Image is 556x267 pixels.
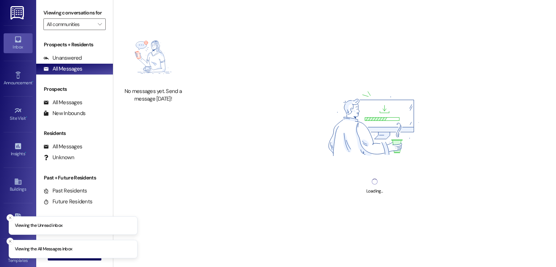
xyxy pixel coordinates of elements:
[43,65,82,73] div: All Messages
[121,30,185,84] img: empty-state
[43,143,82,151] div: All Messages
[121,88,185,103] div: No messages yet. Send a message [DATE]!
[43,110,85,117] div: New Inbounds
[366,187,383,195] div: Loading...
[43,187,87,195] div: Past Residents
[4,140,33,160] a: Insights •
[4,175,33,195] a: Buildings
[4,211,33,231] a: Leads
[10,6,25,20] img: ResiDesk Logo
[98,21,102,27] i: 
[4,33,33,53] a: Inbox
[43,154,74,161] div: Unknown
[43,7,106,18] label: Viewing conversations for
[36,130,113,137] div: Residents
[7,214,14,221] button: Close toast
[15,246,72,253] p: Viewing the All Messages inbox
[25,150,26,155] span: •
[4,247,33,266] a: Templates •
[32,79,33,84] span: •
[36,85,113,93] div: Prospects
[43,99,82,106] div: All Messages
[15,222,62,229] p: Viewing the Unread inbox
[7,238,14,245] button: Close toast
[36,174,113,182] div: Past + Future Residents
[43,54,82,62] div: Unanswered
[43,198,92,205] div: Future Residents
[26,115,27,120] span: •
[28,257,29,262] span: •
[4,105,33,124] a: Site Visit •
[47,18,94,30] input: All communities
[36,41,113,48] div: Prospects + Residents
